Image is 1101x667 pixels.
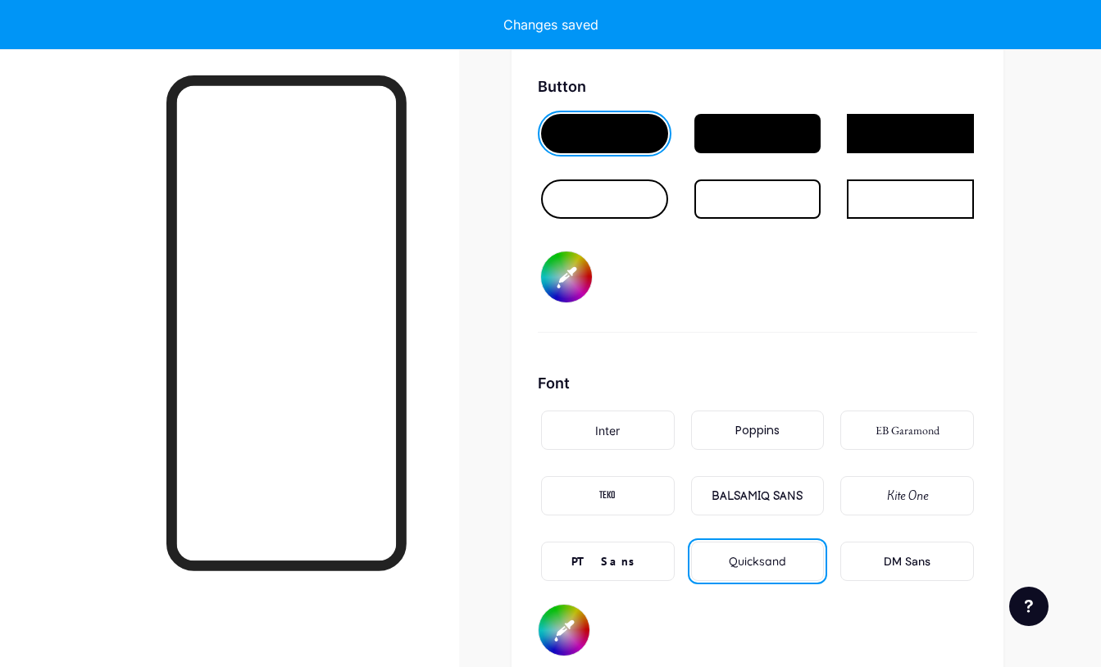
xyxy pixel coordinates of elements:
[538,372,977,394] div: Font
[729,553,786,570] div: Quicksand
[503,15,598,34] div: Changes saved
[887,488,928,505] div: Kite One
[599,488,616,505] div: TEKO
[712,488,803,505] div: BALSAMIQ SANS
[595,422,620,439] div: Inter
[571,553,644,570] div: PT Sans
[876,422,939,439] div: EB Garamond
[884,553,930,570] div: DM Sans
[538,75,977,98] div: Button
[735,422,780,439] div: Poppins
